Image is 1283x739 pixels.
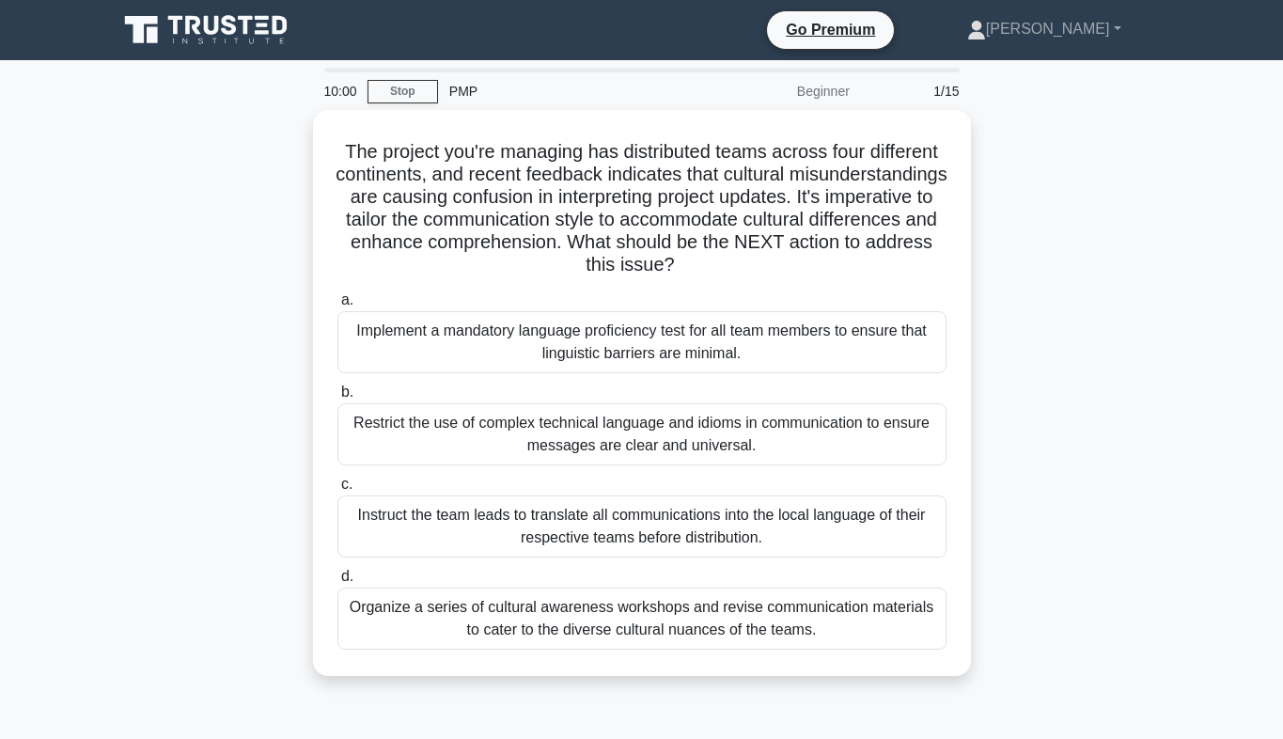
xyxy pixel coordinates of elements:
[337,588,947,650] div: Organize a series of cultural awareness workshops and revise communication materials to cater to ...
[341,476,352,492] span: c.
[337,495,947,558] div: Instruct the team leads to translate all communications into the local language of their respecti...
[341,291,353,307] span: a.
[922,10,1166,48] a: [PERSON_NAME]
[337,403,947,465] div: Restrict the use of complex technical language and idioms in communication to ensure messages are...
[438,72,696,110] div: PMP
[341,384,353,400] span: b.
[313,72,368,110] div: 10:00
[861,72,971,110] div: 1/15
[774,18,886,41] a: Go Premium
[696,72,861,110] div: Beginner
[368,80,438,103] a: Stop
[337,311,947,373] div: Implement a mandatory language proficiency test for all team members to ensure that linguistic ba...
[336,140,948,277] h5: The project you're managing has distributed teams across four different continents, and recent fe...
[341,568,353,584] span: d.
